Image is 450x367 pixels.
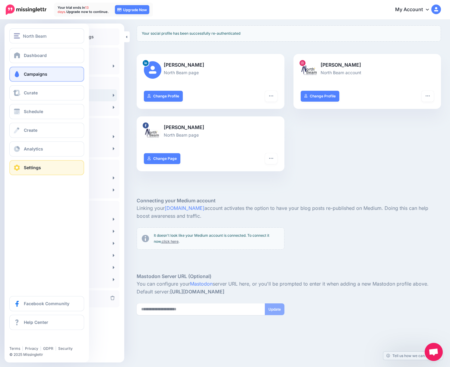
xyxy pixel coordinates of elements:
div: Your social profile has been successfully re-authenticated [137,25,441,42]
a: Change Profile [301,91,340,102]
p: North Beam account [301,69,434,76]
img: 504504058_17843867100507456_8318113414929125313_n-bsa154866.jpg [301,61,318,79]
li: © 2025 Missinglettr [9,352,89,358]
button: Update [265,303,284,315]
span: Dashboard [24,53,47,58]
a: Terms [9,346,20,351]
p: North Beam page [144,69,277,76]
span: Facebook Community [24,301,69,306]
a: Analytics [9,141,84,157]
a: Privacy [25,346,38,351]
a: click here [162,239,179,244]
a: Curate [9,85,84,100]
a: Change Profile [144,91,183,102]
p: [PERSON_NAME] [144,124,277,131]
img: user_default_image.png [144,61,161,79]
a: Settings [9,160,84,175]
strong: [URL][DOMAIN_NAME] [170,289,224,295]
a: Upgrade Now [115,5,149,14]
img: Missinglettr [6,5,46,15]
a: My Account [389,2,441,17]
p: Your trial ends in Upgrade now to continue. [58,5,109,14]
img: 504156739_2096309854206635_4108766547811474697_n-bsa154867.jpg [144,124,161,141]
span: | [55,346,56,351]
p: [PERSON_NAME] [301,61,434,69]
span: Schedule [24,109,43,114]
a: Tell us how we can improve [383,352,443,360]
span: | [22,346,23,351]
span: Help Center [24,320,48,325]
p: It doesn't look like your Medium account is connected. To connect it now, . [154,233,279,245]
iframe: Twitter Follow Button [9,337,56,343]
a: Open chat [425,343,443,361]
a: Schedule [9,104,84,119]
span: North Beam [23,33,46,40]
a: Campaigns [9,67,84,82]
a: Help Center [9,315,84,330]
h5: Connecting your Medium account [137,197,441,204]
p: You can configure your server URL here, or you'll be prompted to enter it when adding a new Masto... [137,280,441,296]
img: info-circle-grey.png [142,235,149,242]
span: Campaigns [24,71,47,77]
p: North Beam page [144,131,277,138]
span: | [40,346,41,351]
a: Change Page [144,153,180,164]
span: Curate [24,90,38,95]
a: Mastodon [190,281,213,287]
span: Create [24,128,37,133]
p: Linking your account activates the option to have your blog posts re-published on Medium. Doing t... [137,204,441,220]
a: Security [58,346,73,351]
a: Dashboard [9,48,84,63]
h5: Mastodon Server URL (Optional) [137,273,441,280]
a: Facebook Community [9,296,84,311]
img: menu.png [14,33,20,39]
span: Analytics [24,146,43,151]
p: [PERSON_NAME] [144,61,277,69]
button: North Beam [9,28,84,43]
a: [DOMAIN_NAME] [165,205,204,211]
a: Create [9,123,84,138]
a: GDPR [43,346,53,351]
span: Settings [24,165,41,170]
span: 13 days. [58,5,89,14]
